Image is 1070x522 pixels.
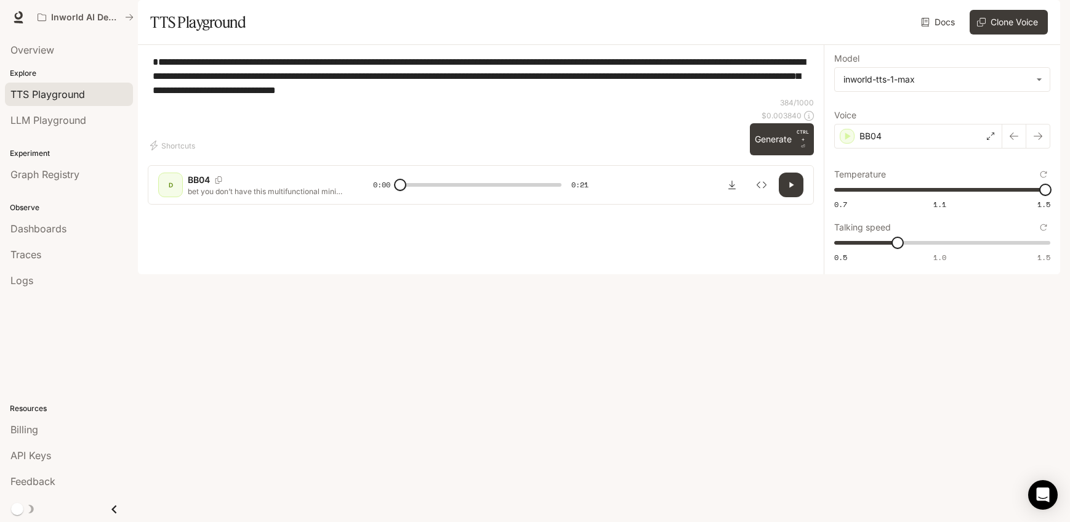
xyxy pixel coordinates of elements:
[843,73,1030,86] div: inworld-tts-1-max
[762,110,802,121] p: $ 0.003840
[859,130,882,142] p: BB04
[835,68,1050,91] div: inworld-tts-1-max
[188,174,210,186] p: BB04
[161,175,180,195] div: D
[749,173,774,197] button: Inspect
[1028,480,1058,510] div: Open Intercom Messenger
[797,128,809,150] p: ⏎
[1037,252,1050,263] span: 1.5
[1037,221,1050,234] button: Reset to default
[1037,199,1050,210] span: 1.5
[1037,168,1050,181] button: Reset to default
[148,136,200,155] button: Shortcuts
[797,128,809,143] p: CTRL +
[834,170,886,179] p: Temperature
[834,252,847,263] span: 0.5
[933,199,946,210] span: 1.1
[51,12,120,23] p: Inworld AI Demos
[32,5,139,30] button: All workspaces
[834,223,891,232] p: Talking speed
[210,176,227,184] button: Copy Voice ID
[919,10,960,35] a: Docs
[834,54,859,63] p: Model
[571,179,589,191] span: 0:21
[188,186,344,197] p: bet you don’t have this multifunctional mini tripod yet—trust me, you’re gonna love it! It’s supe...
[834,199,847,210] span: 0.7
[720,173,744,197] button: Download audio
[150,10,246,35] h1: TTS Playground
[933,252,946,263] span: 1.0
[834,111,856,120] p: Voice
[373,179,390,191] span: 0:00
[780,97,814,108] p: 384 / 1000
[970,10,1048,35] button: Clone Voice
[750,123,814,155] button: GenerateCTRL +⏎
